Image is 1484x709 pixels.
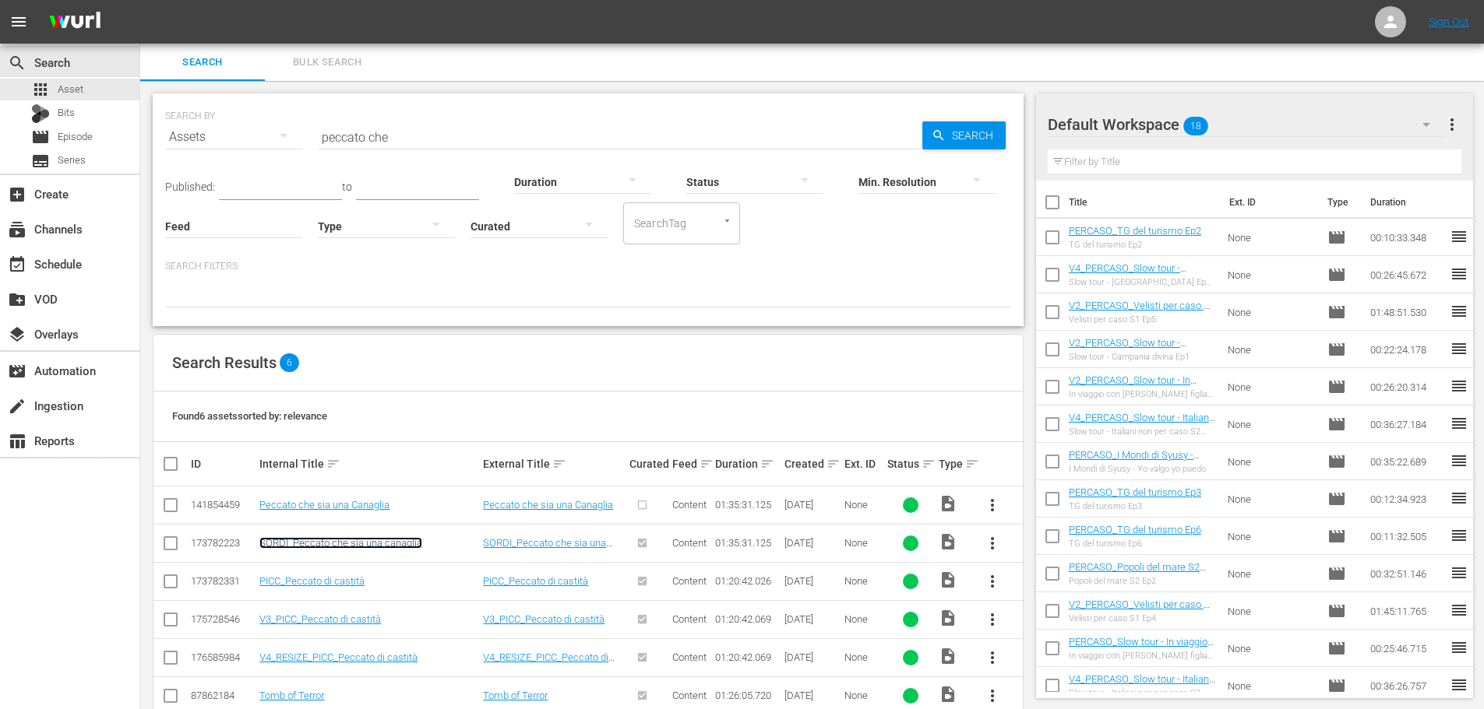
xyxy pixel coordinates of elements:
[946,121,1006,149] span: Search
[974,486,1011,524] button: more_vert
[58,82,83,97] span: Asset
[191,651,255,663] div: 176585984
[483,575,588,587] a: PICC_Peccato di castità
[1221,219,1321,256] td: None
[1327,527,1346,546] span: Episode
[1069,673,1215,697] a: V4_PERCASO_Slow tour - Italiani non per caso S2 Ep3
[1361,181,1454,224] th: Duration
[974,639,1011,676] button: more_vert
[922,121,1006,149] button: Search
[983,686,1002,705] span: more_vert
[1048,103,1445,146] div: Default Workspace
[1069,464,1216,474] div: I Mondi di Syusy - Yo valgo yo puedo
[1183,110,1208,142] span: 18
[1450,638,1468,657] span: reorder
[939,685,957,704] span: Video
[1069,277,1216,287] div: Slow tour - [GEOGRAPHIC_DATA] Ep3 - Osservatorio Astronomico e [GEOGRAPHIC_DATA]. [PERSON_NAME]
[939,494,957,513] span: Video
[342,181,352,193] span: to
[1450,601,1468,619] span: reorder
[259,651,418,663] a: V4_RESIZE_PICC_Peccato di castità
[1450,339,1468,358] span: reorder
[1069,300,1215,323] a: V2_PERCASO_Velisti per caso S1 Ep5
[1327,639,1346,658] span: Episode
[483,537,612,560] a: SORDI_Peccato che sia una canaglia
[1221,592,1321,630] td: None
[1069,337,1186,360] a: V2_PERCASO_Slow tour - Campania divina Ep1
[844,458,883,470] div: Ext. ID
[259,537,422,549] a: SORDI_Peccato che sia una canaglia
[715,690,779,701] div: 01:26:05.720
[1327,415,1346,433] span: Episode
[1221,555,1321,592] td: None
[983,648,1002,667] span: more_vert
[1221,518,1321,555] td: None
[1221,405,1321,443] td: None
[784,499,840,511] div: [DATE]
[784,690,840,701] div: [DATE]
[629,458,668,470] div: Curated
[1069,374,1197,409] a: V2_PERCASO_Slow tour - In viaggio con [PERSON_NAME] figlia Ep1
[784,651,840,663] div: [DATE]
[165,115,302,159] div: Assets
[922,457,936,471] span: sort
[983,496,1002,514] span: more_vert
[844,499,883,511] div: None
[939,455,968,473] div: Type
[31,104,50,123] div: Bits
[1450,265,1468,283] span: reorder
[1327,265,1346,284] span: Episode
[1364,518,1450,555] td: 00:11:32.505
[965,457,979,471] span: sort
[1327,228,1346,247] span: Episode
[165,181,215,193] span: Published:
[8,185,26,204] span: Create
[1069,524,1201,535] a: PERCASO_TG del turismo Ep6
[8,54,26,72] span: Search
[715,499,779,511] div: 01:35:31.125
[1450,451,1468,470] span: reorder
[1327,490,1346,508] span: Episode
[8,397,26,416] span: Ingestion
[715,651,779,663] div: 01:20:42.069
[1069,613,1216,623] div: Velisti per caso S1 Ep4
[1069,240,1201,250] div: TG del turismo Ep2
[1364,592,1450,630] td: 01:45:11.765
[259,690,324,701] a: Tomb of Terror
[1069,688,1216,698] div: Slow tour - Italiani non per caso S2 Ep3
[1364,630,1450,667] td: 00:25:46.715
[191,575,255,587] div: 173782331
[1450,489,1468,507] span: reorder
[1069,651,1216,661] div: In viaggio con [PERSON_NAME] figlia Ep6
[1327,303,1346,321] span: Episode
[172,410,327,422] span: Found 6 assets sorted by: relevance
[483,651,615,675] a: V4_RESIZE_PICC_Peccato di castità
[715,613,779,625] div: 01:20:42.069
[8,325,26,344] span: Overlays
[1327,602,1346,620] span: Episode
[1220,181,1319,224] th: Ext. ID
[844,613,883,625] div: None
[672,651,707,663] span: Content
[1221,293,1321,331] td: None
[784,613,840,625] div: [DATE]
[1364,480,1450,518] td: 00:12:34.923
[1069,262,1186,286] a: V4_PERCASO_Slow tour - [GEOGRAPHIC_DATA] Ep3
[150,54,256,72] span: Search
[1429,16,1469,28] a: Sign Out
[939,532,957,551] span: Video
[326,457,340,471] span: sort
[672,613,707,625] span: Content
[700,457,714,471] span: sort
[1221,256,1321,293] td: None
[1364,256,1450,293] td: 00:26:45.672
[1327,340,1346,359] span: Episode
[552,457,566,471] span: sort
[1327,564,1346,583] span: Episode
[672,499,707,511] span: Content
[1221,480,1321,518] td: None
[483,690,548,701] a: Tomb of Terror
[1069,636,1214,659] a: PERCASO_Slow tour - In viaggio con [PERSON_NAME] figlia Ep6
[259,499,390,511] a: Peccato che sia una Canaglia
[974,601,1011,638] button: more_vert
